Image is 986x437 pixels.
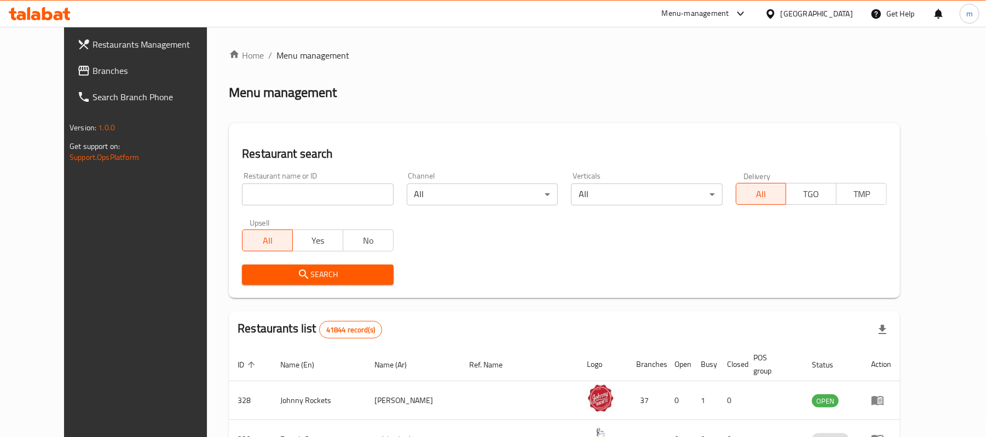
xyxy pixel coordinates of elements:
[320,325,382,335] span: 41844 record(s)
[869,317,896,343] div: Export file
[70,120,96,135] span: Version:
[627,348,666,381] th: Branches
[812,358,847,371] span: Status
[229,49,900,62] nav: breadcrumb
[374,358,421,371] span: Name (Ar)
[292,229,343,251] button: Yes
[93,38,220,51] span: Restaurants Management
[272,381,366,420] td: Johnny Rockets
[93,90,220,104] span: Search Branch Phone
[276,49,349,62] span: Menu management
[407,183,558,205] div: All
[343,229,394,251] button: No
[791,186,832,202] span: TGO
[98,120,115,135] span: 1.0.0
[871,394,891,407] div: Menu
[718,348,745,381] th: Closed
[297,233,339,249] span: Yes
[692,348,718,381] th: Busy
[68,31,229,58] a: Restaurants Management
[319,321,382,338] div: Total records count
[781,8,853,20] div: [GEOGRAPHIC_DATA]
[627,381,666,420] td: 37
[242,229,293,251] button: All
[229,84,337,101] h2: Menu management
[251,268,384,281] span: Search
[718,381,745,420] td: 0
[93,64,220,77] span: Branches
[366,381,461,420] td: [PERSON_NAME]
[812,394,839,407] div: OPEN
[812,395,839,407] span: OPEN
[238,320,382,338] h2: Restaurants list
[250,219,270,226] label: Upsell
[247,233,289,249] span: All
[242,183,393,205] input: Search for restaurant name or ID..
[666,348,692,381] th: Open
[348,233,389,249] span: No
[587,384,614,412] img: Johnny Rockets
[736,183,787,205] button: All
[571,183,722,205] div: All
[786,183,837,205] button: TGO
[743,172,771,180] label: Delivery
[578,348,627,381] th: Logo
[229,49,264,62] a: Home
[238,358,258,371] span: ID
[741,186,782,202] span: All
[966,8,973,20] span: m
[70,139,120,153] span: Get support on:
[68,58,229,84] a: Branches
[280,358,328,371] span: Name (En)
[229,381,272,420] td: 328
[70,150,139,164] a: Support.OpsPlatform
[692,381,718,420] td: 1
[753,351,790,377] span: POS group
[836,183,887,205] button: TMP
[666,381,692,420] td: 0
[841,186,883,202] span: TMP
[242,264,393,285] button: Search
[268,49,272,62] li: /
[242,146,887,162] h2: Restaurant search
[662,7,729,20] div: Menu-management
[862,348,900,381] th: Action
[470,358,517,371] span: Ref. Name
[68,84,229,110] a: Search Branch Phone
